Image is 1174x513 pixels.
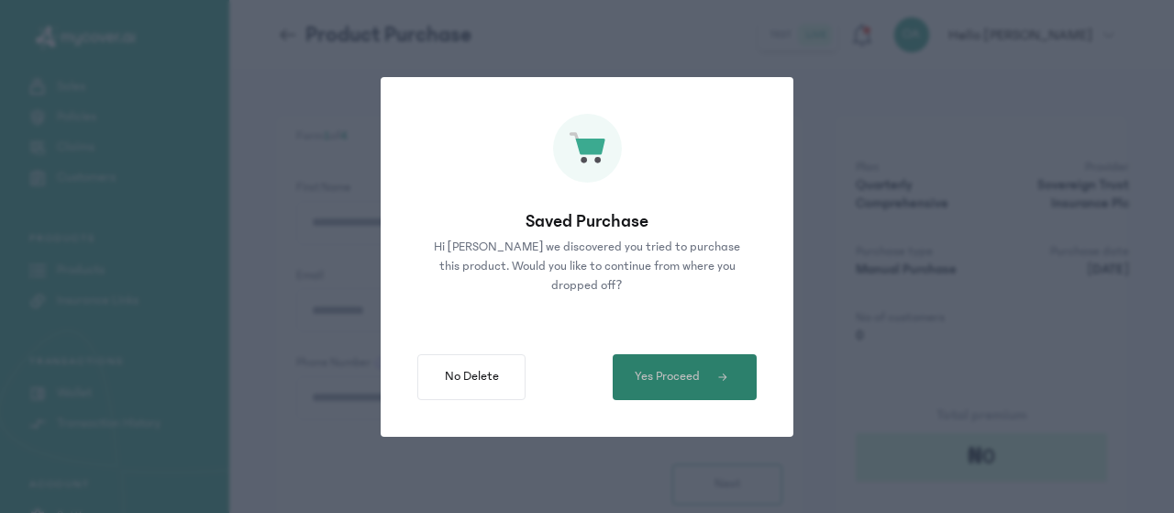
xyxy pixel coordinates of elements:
[433,238,741,296] p: Hi [PERSON_NAME] we discovered you tried to purchase this product. Would you like to continue fro...
[417,354,526,400] button: No Delete
[613,354,757,400] button: Yes Proceed
[635,367,700,386] span: Yes Proceed
[417,208,757,234] p: Saved Purchase
[445,367,499,386] span: No Delete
